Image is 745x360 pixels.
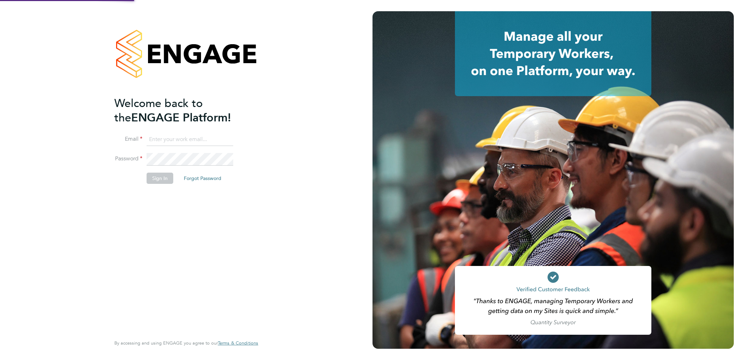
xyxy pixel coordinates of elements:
[178,173,227,184] button: Forgot Password
[114,155,142,162] label: Password
[147,133,233,146] input: Enter your work email...
[114,135,142,143] label: Email
[114,96,251,125] h2: ENGAGE Platform!
[218,340,258,346] a: Terms & Conditions
[114,340,258,346] span: By accessing and using ENGAGE you agree to our
[114,96,203,125] span: Welcome back to the
[147,173,173,184] button: Sign In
